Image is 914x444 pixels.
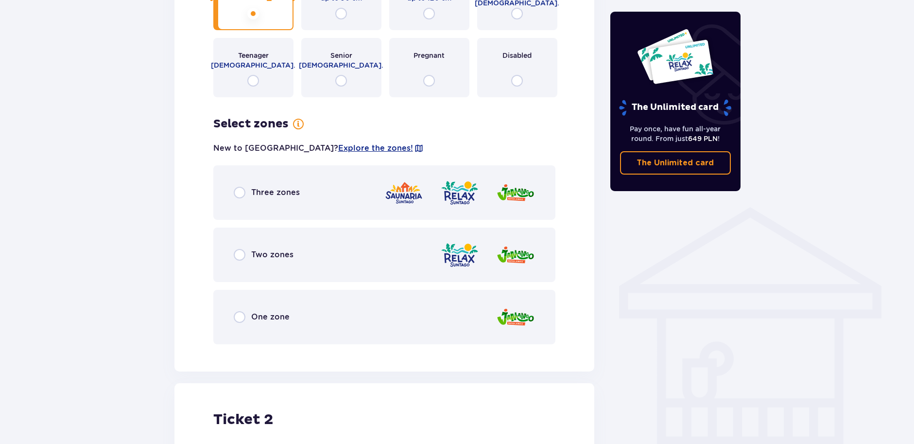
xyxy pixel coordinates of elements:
span: Three zones [251,187,300,198]
h2: Ticket 2 [213,410,273,429]
p: The Unlimited card [637,158,714,168]
span: Teenager [238,51,269,60]
span: One zone [251,312,290,322]
a: The Unlimited card [620,151,731,175]
img: Jamango [496,241,535,269]
p: The Unlimited card [618,99,732,116]
span: Disabled [502,51,532,60]
img: Saunaria [384,179,423,207]
span: Pregnant [414,51,445,60]
p: New to [GEOGRAPHIC_DATA]? [213,143,424,154]
span: [DEMOGRAPHIC_DATA]. [211,60,295,70]
img: Two entry cards to Suntago with the word 'UNLIMITED RELAX', featuring a white background with tro... [637,28,714,85]
span: [DEMOGRAPHIC_DATA]. [299,60,383,70]
img: Relax [440,241,479,269]
img: Jamango [496,303,535,331]
a: Explore the zones! [338,143,413,154]
span: Senior [330,51,352,60]
img: Relax [440,179,479,207]
span: 649 PLN [688,135,718,142]
img: Jamango [496,179,535,207]
h3: Select zones [213,117,289,131]
span: Two zones [251,249,293,260]
p: Pay once, have fun all-year round. From just ! [620,124,731,143]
